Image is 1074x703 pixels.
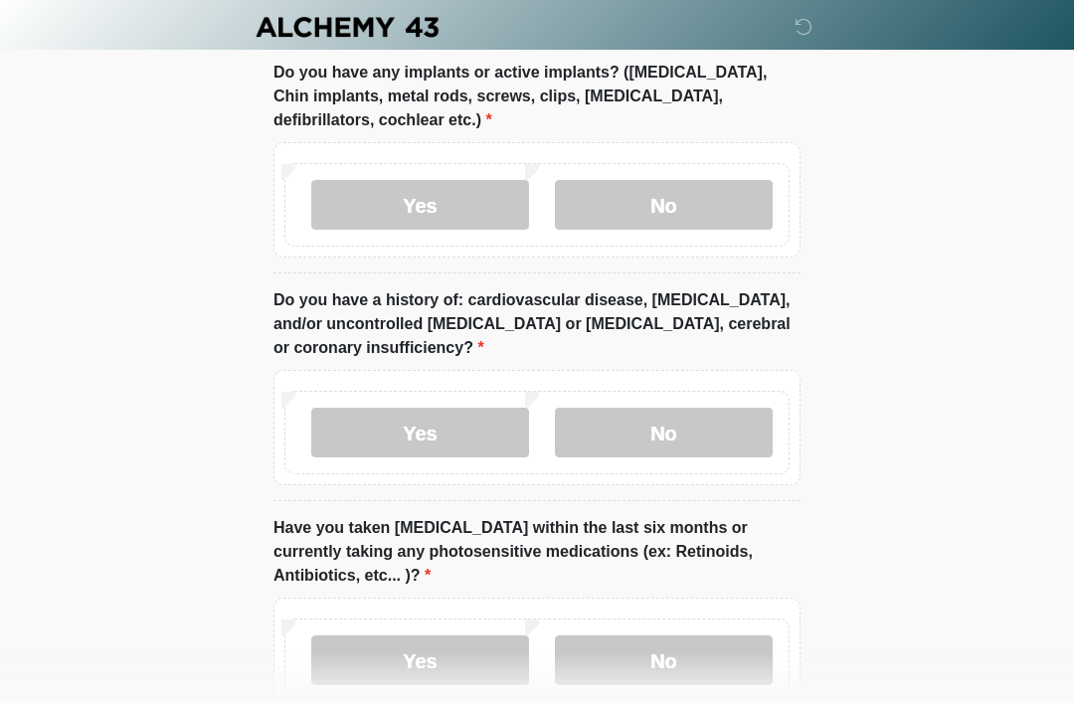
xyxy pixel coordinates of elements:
img: Alchemy 43 Logo [254,15,441,40]
label: Yes [311,636,529,686]
label: No [555,636,773,686]
label: Do you have any implants or active implants? ([MEDICAL_DATA], Chin implants, metal rods, screws, ... [273,62,801,133]
label: Do you have a history of: cardiovascular disease, [MEDICAL_DATA], and/or uncontrolled [MEDICAL_DA... [273,289,801,361]
label: No [555,181,773,231]
label: No [555,409,773,458]
label: Yes [311,181,529,231]
label: Have you taken [MEDICAL_DATA] within the last six months or currently taking any photosensitive m... [273,517,801,589]
label: Yes [311,409,529,458]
